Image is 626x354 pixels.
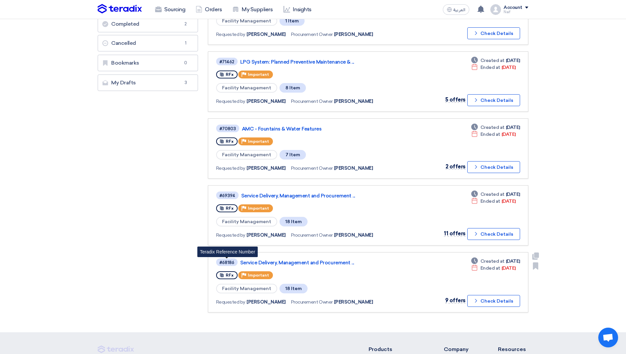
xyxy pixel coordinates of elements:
span: RFx [226,72,234,77]
button: العربية [443,4,469,15]
div: [DATE] [471,265,516,272]
span: RFx [226,273,234,278]
span: 9 offers [445,297,466,304]
span: Created at [480,191,505,198]
div: [DATE] [471,198,516,205]
a: LPG System: Planned Preventive Maintenance & ... [240,59,405,65]
span: [PERSON_NAME] [334,31,373,38]
span: 18 Item [280,284,308,293]
span: 8 Item [280,83,306,93]
span: Teradix Reference Number [200,249,255,254]
span: Ended at [480,265,500,272]
span: [PERSON_NAME] [247,299,286,306]
span: Created at [480,124,505,131]
button: Check Details [467,94,520,106]
span: Procurement Owner [291,232,333,239]
span: العربية [453,8,465,12]
button: Check Details [467,27,520,39]
a: Insights [278,2,317,17]
span: Important [248,72,269,77]
div: [DATE] [471,57,520,64]
span: Facility Management [216,284,277,293]
li: Company [444,345,478,353]
span: Created at [480,57,505,64]
span: Facility Management [216,83,277,93]
span: Important [248,206,269,211]
div: #68186 [219,260,234,265]
a: Completed2 [98,16,198,32]
span: Requested by [216,299,245,306]
a: My Suppliers [227,2,278,17]
a: Cancelled1 [98,35,198,51]
div: [DATE] [471,258,520,265]
span: [PERSON_NAME] [334,232,373,239]
span: Requested by [216,165,245,172]
span: 1 [182,40,190,46]
img: Teradix logo [98,4,142,14]
span: Procurement Owner [291,98,333,105]
span: Requested by [216,31,245,38]
a: Service Delivery, Management and Procurement ... [240,260,405,266]
span: Facility Management [216,217,277,226]
div: [DATE] [471,191,520,198]
div: #69394 [219,193,235,198]
a: Orders [190,2,227,17]
button: Check Details [467,228,520,240]
span: 1 Item [280,16,305,26]
span: 5 offers [445,97,466,103]
span: Ended at [480,64,500,71]
div: [DATE] [471,124,520,131]
span: 18 Item [280,217,308,226]
div: Naif [504,10,528,14]
img: profile_test.png [490,4,501,15]
span: 2 offers [445,163,466,170]
span: [PERSON_NAME] [334,299,373,306]
li: Resources [498,345,528,353]
span: 7 Item [280,150,306,160]
div: Open chat [598,328,618,347]
span: Procurement Owner [291,165,333,172]
span: RFx [226,139,234,144]
span: [PERSON_NAME] [334,98,373,105]
li: Products [369,345,424,353]
button: Check Details [467,161,520,173]
span: Facility Management [216,16,277,26]
span: [PERSON_NAME] [247,165,286,172]
span: 11 offers [444,230,466,237]
span: Requested by [216,98,245,105]
button: Check Details [467,295,520,307]
span: Requested by [216,232,245,239]
span: Facility Management [216,150,277,160]
span: [PERSON_NAME] [247,232,286,239]
span: 3 [182,79,190,86]
span: Created at [480,258,505,265]
span: 2 [182,21,190,27]
span: [PERSON_NAME] [247,31,286,38]
div: #70803 [219,127,236,131]
span: 0 [182,60,190,66]
span: Procurement Owner [291,31,333,38]
div: #71462 [219,60,234,64]
span: Ended at [480,198,500,205]
div: Account [504,5,522,11]
div: [DATE] [471,131,516,138]
span: [PERSON_NAME] [334,165,373,172]
a: AMC - Fountains & Water Features [242,126,407,132]
a: Sourcing [150,2,190,17]
span: Important [248,273,269,278]
span: RFx [226,206,234,211]
span: [PERSON_NAME] [247,98,286,105]
div: [DATE] [471,64,516,71]
a: Service Delivery, Management and Procurement ... [241,193,406,199]
span: Procurement Owner [291,299,333,306]
a: Bookmarks0 [98,55,198,71]
span: Ended at [480,131,500,138]
span: Important [248,139,269,144]
a: My Drafts3 [98,74,198,91]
